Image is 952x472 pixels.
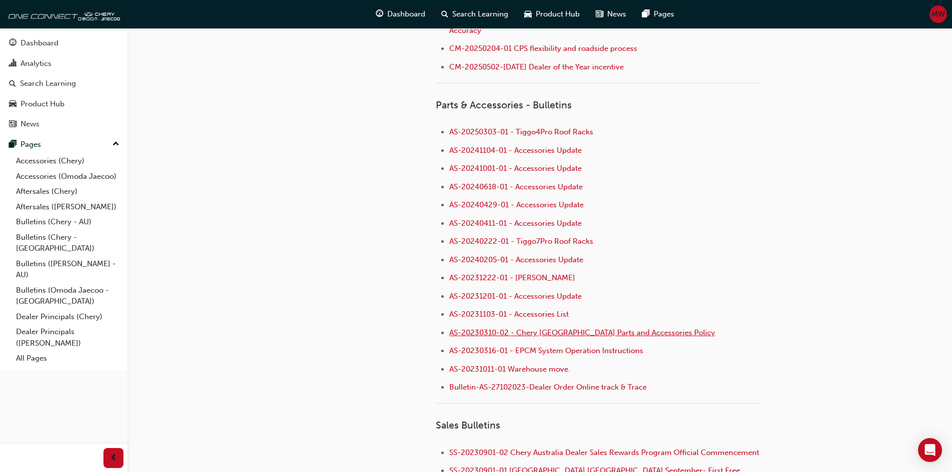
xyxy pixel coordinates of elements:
[449,182,583,191] a: AS-20240618-01 - Accessories Update
[441,8,448,20] span: search-icon
[9,39,16,48] span: guage-icon
[20,37,58,49] div: Dashboard
[449,44,637,53] a: CM-20250204-01 CPS flexibility and roadside process
[12,230,123,256] a: Bulletins (Chery - [GEOGRAPHIC_DATA])
[449,365,570,374] a: AS-20231011-01 Warehouse move.
[9,100,16,109] span: car-icon
[4,135,123,154] button: Pages
[9,140,16,149] span: pages-icon
[449,273,575,282] a: AS-20231222-01 - [PERSON_NAME]
[449,62,624,71] a: CM-20250502-[DATE] Dealer of the Year incentive
[524,8,532,20] span: car-icon
[536,8,580,20] span: Product Hub
[20,58,51,69] div: Analytics
[4,95,123,113] a: Product Hub
[449,310,569,319] a: AS-20231103-01 - Accessories List
[930,5,947,23] button: MW
[642,8,650,20] span: pages-icon
[654,8,674,20] span: Pages
[4,32,123,135] button: DashboardAnalyticsSearch LearningProduct HubNews
[12,283,123,309] a: Bulletins (Omoda Jaecoo - [GEOGRAPHIC_DATA])
[368,4,433,24] a: guage-iconDashboard
[449,146,582,155] a: AS-20241104-01 - Accessories Update
[449,255,583,264] a: AS-20240205-01 - Accessories Update
[4,115,123,133] a: News
[12,214,123,230] a: Bulletins (Chery - AU)
[449,346,643,355] a: AS-20230316-01 - EPCM System Operation Instructions
[20,78,76,89] div: Search Learning
[9,59,16,68] span: chart-icon
[20,139,41,150] div: Pages
[12,324,123,351] a: Dealer Principals ([PERSON_NAME])
[596,8,603,20] span: news-icon
[452,8,508,20] span: Search Learning
[4,54,123,73] a: Analytics
[436,99,572,111] span: Parts & Accessories - Bulletins
[4,34,123,52] a: Dashboard
[12,256,123,283] a: Bulletins ([PERSON_NAME] - AU)
[449,292,582,301] a: AS-20231201-01 - Accessories Update
[588,4,634,24] a: news-iconNews
[449,127,593,136] a: AS-20250303-01 - Tiggo4Pro Roof Racks
[12,184,123,199] a: Aftersales (Chery)
[449,164,582,173] a: AS-20241001-01 - Accessories Update
[12,153,123,169] a: Accessories (Chery)
[449,237,593,246] a: AS-20240222-01 - Tiggo7Pro Roof Racks
[5,4,120,24] img: oneconnect
[932,8,945,20] span: MW
[9,120,16,129] span: news-icon
[634,4,682,24] a: pages-iconPages
[9,79,16,88] span: search-icon
[449,200,584,209] a: AS-20240429-01 - Accessories Update
[12,199,123,215] a: Aftersales ([PERSON_NAME])
[516,4,588,24] a: car-iconProduct Hub
[12,169,123,184] a: Accessories (Omoda Jaecoo)
[4,74,123,93] a: Search Learning
[20,98,64,110] div: Product Hub
[433,4,516,24] a: search-iconSearch Learning
[449,11,757,35] a: CAW-20250515 Mandatory Claim Submission Requirements – Barcode, Battery & Claim Accuracy
[110,452,117,465] span: prev-icon
[20,118,39,130] div: News
[449,383,647,392] a: Bulletin-AS-27102023-Dealer Order Online track & Trace
[376,8,383,20] span: guage-icon
[12,309,123,325] a: Dealer Principals (Chery)
[436,420,500,431] span: Sales Bulletins
[387,8,425,20] span: Dashboard
[607,8,626,20] span: News
[449,219,582,228] a: AS-20240411-01 - Accessories Update
[112,138,119,151] span: up-icon
[449,328,715,337] a: AS-20230310-02 - Chery [GEOGRAPHIC_DATA] Parts and Accessories Policy
[12,351,123,366] a: All Pages
[918,438,942,462] div: Open Intercom Messenger
[449,448,759,457] a: SS-20230901-02 Chery Australia Dealer Sales Rewards Program Official Commencement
